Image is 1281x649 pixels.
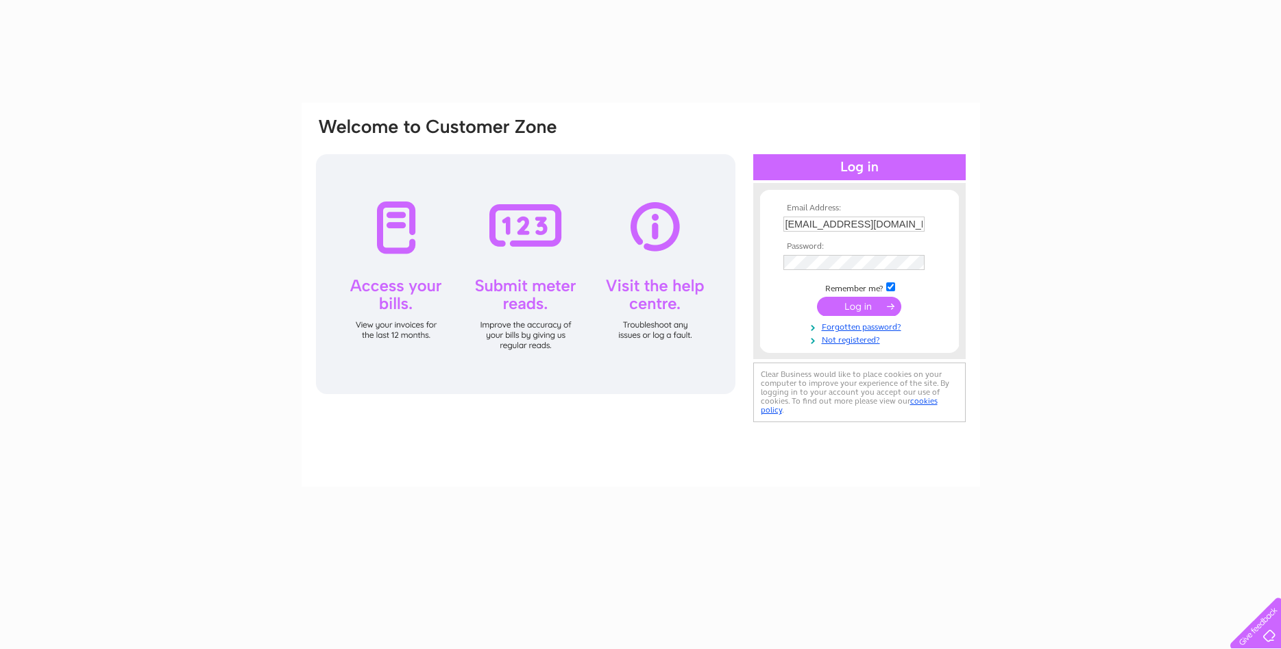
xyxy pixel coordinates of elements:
div: Clear Business would like to place cookies on your computer to improve your experience of the sit... [753,363,966,422]
th: Password: [780,242,939,252]
a: Not registered? [783,332,939,345]
td: Remember me? [780,280,939,294]
a: Forgotten password? [783,319,939,332]
input: Submit [817,297,901,316]
a: cookies policy [761,396,938,415]
th: Email Address: [780,204,939,213]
